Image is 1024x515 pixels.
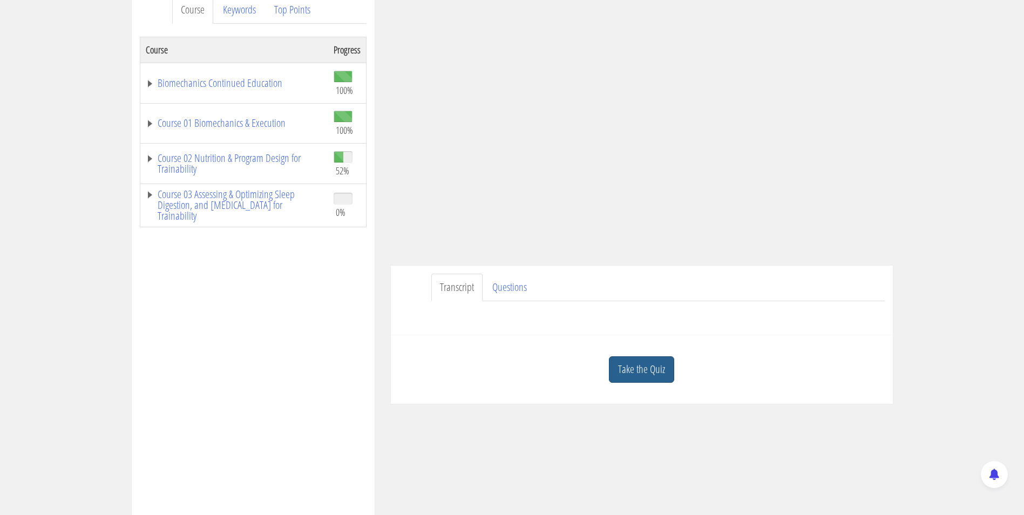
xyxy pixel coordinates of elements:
a: Questions [484,274,535,301]
span: 0% [336,206,345,218]
a: Take the Quiz [609,356,674,383]
a: Transcript [431,274,483,301]
a: Course 03 Assessing & Optimizing Sleep Digestion, and [MEDICAL_DATA] for Trainability [146,189,323,221]
a: Course 01 Biomechanics & Execution [146,118,323,128]
th: Course [140,37,328,63]
a: Course 02 Nutrition & Program Design for Trainability [146,153,323,174]
span: 52% [336,165,349,177]
th: Progress [328,37,367,63]
span: 100% [336,84,353,96]
a: Biomechanics Continued Education [146,78,323,89]
span: 100% [336,124,353,136]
